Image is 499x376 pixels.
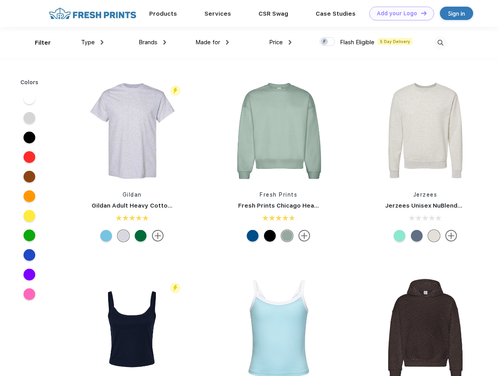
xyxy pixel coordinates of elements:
[421,11,427,15] img: DT
[118,230,129,242] div: Ash Grey
[195,39,220,46] span: Made for
[378,38,412,45] span: 5 Day Delivery
[149,10,177,17] a: Products
[123,192,142,198] a: Gildan
[259,10,288,17] a: CSR Swag
[80,79,184,183] img: func=resize&h=266
[394,230,405,242] div: Cool Mint
[340,39,374,46] span: Flash Eligible
[47,7,139,20] img: fo%20logo%202.webp
[238,202,373,209] a: Fresh Prints Chicago Heavyweight Crewneck
[101,40,103,45] img: dropdown.png
[92,202,193,209] a: Gildan Adult Heavy Cotton T-Shirt
[170,85,181,96] img: flash_active_toggle.svg
[14,78,45,87] div: Colors
[260,192,297,198] a: Fresh Prints
[152,230,164,242] img: more.svg
[434,36,447,49] img: desktop_search.svg
[298,230,310,242] img: more.svg
[139,39,157,46] span: Brands
[445,230,457,242] img: more.svg
[428,230,440,242] div: Oatmeal Heather
[81,39,95,46] span: Type
[170,283,181,293] img: flash_active_toggle.svg
[264,230,276,242] div: Black
[373,79,477,183] img: func=resize&h=266
[135,230,146,242] div: Antiq Irish Grn
[204,10,231,17] a: Services
[35,38,51,47] div: Filter
[247,230,259,242] div: Royal Blue mto
[163,40,166,45] img: dropdown.png
[100,230,112,242] div: Sky
[226,40,229,45] img: dropdown.png
[377,10,417,17] div: Add your Logo
[413,192,438,198] a: Jerzees
[411,230,423,242] div: Denim
[289,40,291,45] img: dropdown.png
[226,79,331,183] img: func=resize&h=266
[440,7,473,20] a: Sign in
[448,9,465,18] div: Sign in
[281,230,293,242] div: Sage Green mto
[269,39,283,46] span: Price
